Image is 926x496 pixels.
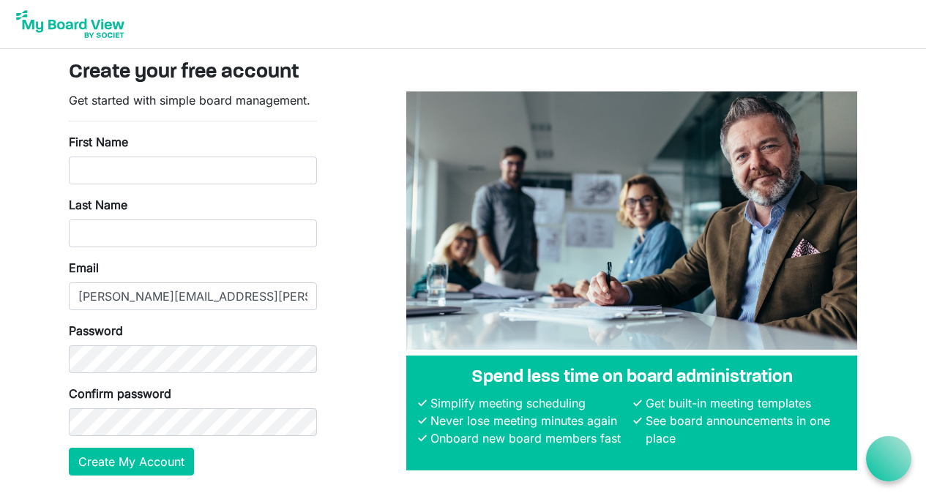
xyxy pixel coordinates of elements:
[69,196,127,214] label: Last Name
[69,448,194,476] button: Create My Account
[642,394,845,412] li: Get built-in meeting templates
[69,93,310,108] span: Get started with simple board management.
[69,133,128,151] label: First Name
[69,259,99,277] label: Email
[427,429,630,447] li: Onboard new board members fast
[406,91,857,350] img: A photograph of board members sitting at a table
[642,412,845,447] li: See board announcements in one place
[12,6,129,42] img: My Board View Logo
[69,322,123,339] label: Password
[427,394,630,412] li: Simplify meeting scheduling
[69,385,171,402] label: Confirm password
[69,61,858,86] h3: Create your free account
[427,412,630,429] li: Never lose meeting minutes again
[418,367,845,388] h4: Spend less time on board administration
